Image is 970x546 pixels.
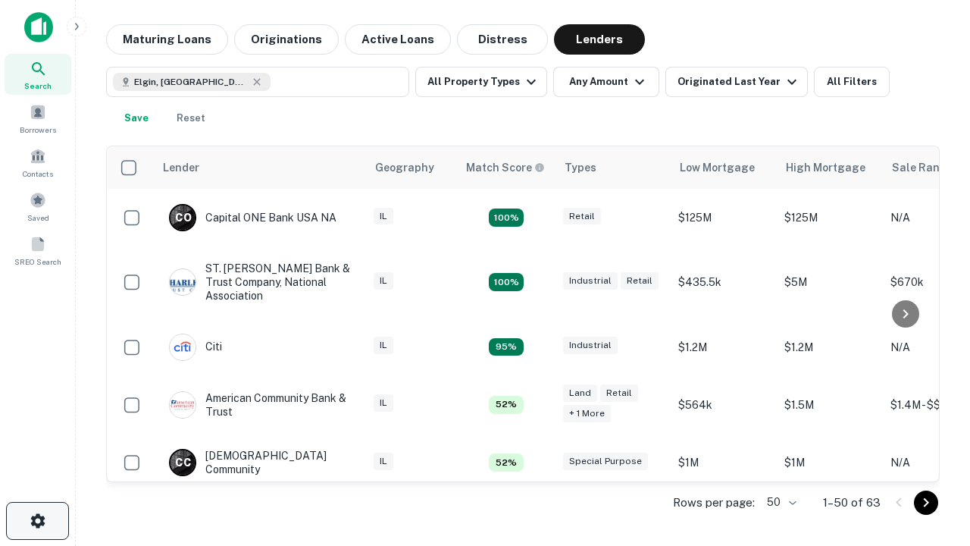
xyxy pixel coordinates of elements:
[170,334,196,360] img: picture
[5,54,71,95] a: Search
[823,494,881,512] p: 1–50 of 63
[671,434,777,491] td: $1M
[374,453,393,470] div: IL
[786,158,865,177] div: High Mortgage
[621,272,659,290] div: Retail
[563,453,648,470] div: Special Purpose
[20,124,56,136] span: Borrowers
[457,146,555,189] th: Capitalize uses an advanced AI algorithm to match your search with the best lender. The match sco...
[24,80,52,92] span: Search
[374,394,393,412] div: IL
[814,67,890,97] button: All Filters
[671,246,777,318] td: $435.5k
[777,434,883,491] td: $1M
[169,262,351,303] div: ST. [PERSON_NAME] Bank & Trust Company, National Association
[234,24,339,55] button: Originations
[175,210,191,226] p: C O
[106,24,228,55] button: Maturing Loans
[415,67,547,97] button: All Property Types
[565,158,596,177] div: Types
[24,12,53,42] img: capitalize-icon.png
[489,396,524,414] div: Matching Properties: 5, hasApolloMatch: undefined
[673,494,755,512] p: Rows per page:
[671,376,777,434] td: $564k
[777,246,883,318] td: $5M
[680,158,755,177] div: Low Mortgage
[489,453,524,472] div: Matching Properties: 5, hasApolloMatch: undefined
[14,256,61,268] span: SREO Search
[5,98,71,139] a: Borrowers
[555,146,671,189] th: Types
[761,491,799,513] div: 50
[457,24,548,55] button: Distress
[563,272,618,290] div: Industrial
[23,168,53,180] span: Contacts
[777,189,883,246] td: $125M
[600,384,638,402] div: Retail
[563,337,618,354] div: Industrial
[154,146,366,189] th: Lender
[170,269,196,295] img: picture
[563,208,601,225] div: Retail
[169,334,222,361] div: Citi
[5,186,71,227] a: Saved
[665,67,808,97] button: Originated Last Year
[169,449,351,476] div: [DEMOGRAPHIC_DATA] Community
[671,146,777,189] th: Low Mortgage
[777,376,883,434] td: $1.5M
[112,103,161,133] button: Save your search to get updates of matches that match your search criteria.
[489,338,524,356] div: Matching Properties: 9, hasApolloMatch: undefined
[489,273,524,291] div: Matching Properties: 17, hasApolloMatch: undefined
[106,67,409,97] button: Elgin, [GEOGRAPHIC_DATA], [GEOGRAPHIC_DATA]
[466,159,542,176] h6: Match Score
[175,455,190,471] p: C C
[554,24,645,55] button: Lenders
[5,142,71,183] a: Contacts
[170,392,196,418] img: picture
[894,425,970,497] iframe: Chat Widget
[374,208,393,225] div: IL
[777,318,883,376] td: $1.2M
[169,391,351,419] div: American Community Bank & Trust
[553,67,659,97] button: Any Amount
[27,212,49,224] span: Saved
[5,230,71,271] a: SREO Search
[489,209,524,227] div: Matching Properties: 16, hasApolloMatch: undefined
[163,158,199,177] div: Lender
[671,189,777,246] td: $125M
[466,159,545,176] div: Capitalize uses an advanced AI algorithm to match your search with the best lender. The match sco...
[677,73,801,91] div: Originated Last Year
[375,158,434,177] div: Geography
[374,272,393,290] div: IL
[914,491,938,515] button: Go to next page
[167,103,215,133] button: Reset
[366,146,457,189] th: Geography
[563,384,597,402] div: Land
[671,318,777,376] td: $1.2M
[777,146,883,189] th: High Mortgage
[563,405,611,422] div: + 1 more
[169,204,336,231] div: Capital ONE Bank USA NA
[345,24,451,55] button: Active Loans
[374,337,393,354] div: IL
[134,75,248,89] span: Elgin, [GEOGRAPHIC_DATA], [GEOGRAPHIC_DATA]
